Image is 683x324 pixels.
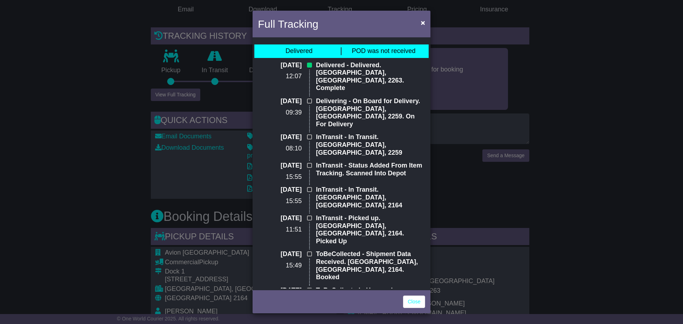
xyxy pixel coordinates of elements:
[258,162,302,170] p: [DATE]
[258,62,302,69] p: [DATE]
[417,15,429,30] button: Close
[258,250,302,258] p: [DATE]
[352,47,415,54] span: POD was not received
[316,97,425,128] p: Delivering - On Board for Delivery. [GEOGRAPHIC_DATA], [GEOGRAPHIC_DATA], 2259. On For Delivery
[258,133,302,141] p: [DATE]
[258,186,302,194] p: [DATE]
[316,287,425,317] p: ToBeCollected - Unsaved. [GEOGRAPHIC_DATA], [GEOGRAPHIC_DATA], 2164. Booked
[316,250,425,281] p: ToBeCollected - Shipment Data Received. [GEOGRAPHIC_DATA], [GEOGRAPHIC_DATA], 2164. Booked
[258,97,302,105] p: [DATE]
[258,109,302,117] p: 09:39
[316,186,425,209] p: InTransit - In Transit. [GEOGRAPHIC_DATA], [GEOGRAPHIC_DATA], 2164
[258,214,302,222] p: [DATE]
[316,214,425,245] p: InTransit - Picked up. [GEOGRAPHIC_DATA], [GEOGRAPHIC_DATA], 2164. Picked Up
[285,47,312,55] div: Delivered
[316,162,425,177] p: InTransit - Status Added From Item Tracking. Scanned Into Depot
[258,145,302,153] p: 08:10
[258,287,302,294] p: [DATE]
[258,197,302,205] p: 15:55
[258,73,302,80] p: 12:07
[258,173,302,181] p: 15:55
[258,226,302,234] p: 11:51
[421,18,425,27] span: ×
[258,16,318,32] h4: Full Tracking
[258,262,302,270] p: 15:49
[316,133,425,156] p: InTransit - In Transit. [GEOGRAPHIC_DATA], [GEOGRAPHIC_DATA], 2259
[403,296,425,308] a: Close
[316,62,425,92] p: Delivered - Delivered. [GEOGRAPHIC_DATA], [GEOGRAPHIC_DATA], 2263. Complete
